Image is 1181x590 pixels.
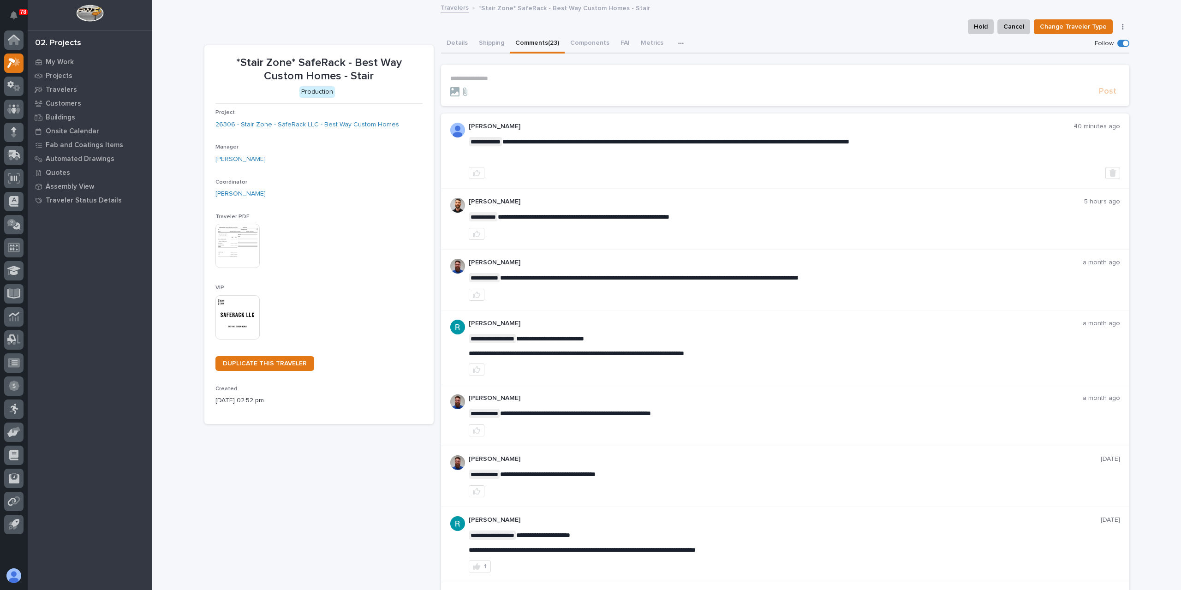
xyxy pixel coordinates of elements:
p: [PERSON_NAME] [469,320,1083,328]
p: Assembly View [46,183,94,191]
p: [DATE] [1101,455,1120,463]
p: [PERSON_NAME] [469,198,1084,206]
button: like this post [469,167,484,179]
span: DUPLICATE THIS TRAVELER [223,360,307,367]
p: [PERSON_NAME] [469,123,1074,131]
img: ACg8ocLIQ8uTLu8xwXPI_zF_j4cWilWA_If5Zu0E3tOGGkFk=s96-c [450,516,465,531]
button: Delete post [1105,167,1120,179]
button: like this post [469,228,484,240]
a: My Work [28,55,152,69]
p: *Stair Zone* SafeRack - Best Way Custom Homes - Stair [215,56,423,83]
p: *Stair Zone* SafeRack - Best Way Custom Homes - Stair [479,2,650,12]
span: Manager [215,144,239,150]
p: Quotes [46,169,70,177]
span: Post [1099,86,1116,97]
a: Onsite Calendar [28,124,152,138]
img: 6hTokn1ETDGPf9BPokIQ [450,394,465,409]
p: [DATE] [1101,516,1120,524]
a: Automated Drawings [28,152,152,166]
p: 40 minutes ago [1074,123,1120,131]
p: Projects [46,72,72,80]
button: Metrics [635,34,669,54]
span: Traveler PDF [215,214,250,220]
a: Traveler Status Details [28,193,152,207]
a: Buildings [28,110,152,124]
button: Shipping [473,34,510,54]
a: Assembly View [28,179,152,193]
div: Production [299,86,335,98]
a: Travelers [441,2,469,12]
p: 78 [20,9,26,15]
a: 26306 - Stair Zone - SafeRack LLC - Best Way Custom Homes [215,120,399,130]
p: a month ago [1083,320,1120,328]
button: Hold [968,19,994,34]
button: like this post [469,289,484,301]
img: ACg8ocLIQ8uTLu8xwXPI_zF_j4cWilWA_If5Zu0E3tOGGkFk=s96-c [450,320,465,334]
p: Buildings [46,113,75,122]
span: Created [215,386,237,392]
button: Comments (23) [510,34,565,54]
button: Details [441,34,473,54]
img: AOh14GjpcA6ydKGAvwfezp8OhN30Q3_1BHk5lQOeczEvCIoEuGETHm2tT-JUDAHyqffuBe4ae2BInEDZwLlH3tcCd_oYlV_i4... [450,123,465,137]
span: VIP [215,285,224,291]
button: like this post [469,485,484,497]
a: Customers [28,96,152,110]
button: users-avatar [4,566,24,585]
p: Follow [1095,40,1114,48]
p: 5 hours ago [1084,198,1120,206]
button: like this post [469,424,484,436]
div: 02. Projects [35,38,81,48]
button: Cancel [997,19,1030,34]
button: like this post [469,364,484,375]
p: [PERSON_NAME] [469,259,1083,267]
button: Change Traveler Type [1034,19,1113,34]
p: [DATE] 02:52 pm [215,396,423,405]
p: Travelers [46,86,77,94]
p: a month ago [1083,259,1120,267]
a: Fab and Coatings Items [28,138,152,152]
p: My Work [46,58,74,66]
span: Project [215,110,235,115]
button: FAI [615,34,635,54]
a: DUPLICATE THIS TRAVELER [215,356,314,371]
div: 1 [484,563,487,570]
p: [PERSON_NAME] [469,455,1101,463]
span: Change Traveler Type [1040,21,1107,32]
img: 6hTokn1ETDGPf9BPokIQ [450,259,465,274]
button: Notifications [4,6,24,25]
p: [PERSON_NAME] [469,516,1101,524]
p: Customers [46,100,81,108]
p: Fab and Coatings Items [46,141,123,149]
img: 6hTokn1ETDGPf9BPokIQ [450,455,465,470]
a: [PERSON_NAME] [215,189,266,199]
p: [PERSON_NAME] [469,394,1083,402]
p: a month ago [1083,394,1120,402]
p: Automated Drawings [46,155,114,163]
img: AGNmyxaji213nCK4JzPdPN3H3CMBhXDSA2tJ_sy3UIa5=s96-c [450,198,465,213]
button: Components [565,34,615,54]
div: Notifications78 [12,11,24,26]
p: Traveler Status Details [46,197,122,205]
a: Projects [28,69,152,83]
button: Post [1095,86,1120,97]
button: 1 [469,560,491,572]
span: Coordinator [215,179,247,185]
img: Workspace Logo [76,5,103,22]
span: Hold [974,21,988,32]
span: Cancel [1003,21,1024,32]
a: [PERSON_NAME] [215,155,266,164]
a: Travelers [28,83,152,96]
p: Onsite Calendar [46,127,99,136]
a: Quotes [28,166,152,179]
